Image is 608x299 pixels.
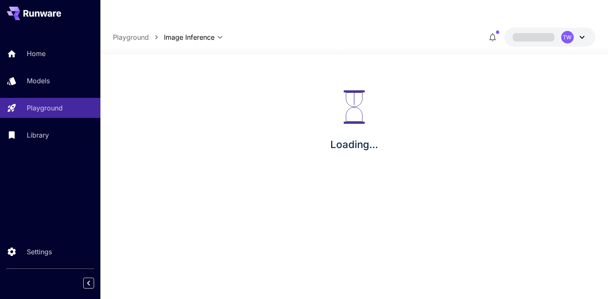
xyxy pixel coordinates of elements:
[27,130,49,140] p: Library
[27,103,63,113] p: Playground
[164,32,215,42] span: Image Inference
[83,278,94,289] button: Collapse sidebar
[27,49,46,59] p: Home
[330,137,378,152] p: Loading...
[113,32,149,42] a: Playground
[561,31,574,43] div: TW
[504,28,595,47] button: TW
[89,276,100,291] div: Collapse sidebar
[27,247,52,257] p: Settings
[113,32,164,42] nav: breadcrumb
[27,76,50,86] p: Models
